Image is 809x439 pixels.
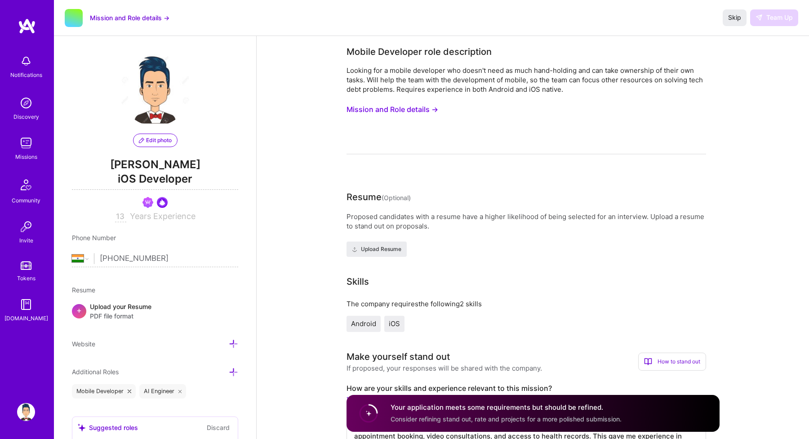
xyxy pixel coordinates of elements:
div: Suggested roles [78,423,138,432]
div: Resume [347,190,411,205]
img: Community [15,174,37,196]
i: icon Close [178,390,182,393]
span: Upload Resume [352,245,401,253]
img: logo [18,18,36,34]
div: Community [12,196,40,205]
div: Missions [15,152,37,161]
img: guide book [17,296,35,314]
i: icon PencilPurple [139,138,144,143]
img: discovery [17,94,35,112]
div: Make yourself stand out [347,350,450,363]
button: Mission and Role details → [90,13,169,22]
img: User Avatar [17,403,35,421]
button: Upload Resume [347,242,407,257]
input: XX [115,211,126,222]
div: +Upload your ResumePDF file format [72,302,238,321]
span: [PERSON_NAME] [72,158,238,171]
button: Edit photo [133,134,178,147]
div: Mobile Developer [72,384,136,399]
button: Mission and Role details → [347,101,438,118]
a: User Avatar [15,403,37,421]
input: +1 (000) 000-0000 [100,246,238,272]
div: AI Engineer [139,384,187,399]
span: + [76,305,82,315]
button: Skip [723,9,747,26]
img: bell [17,52,35,70]
button: Discard [204,422,232,433]
img: Power user [157,197,168,208]
div: Proposed candidates with a resume have a higher likelihood of being selected for an interview. Up... [347,212,706,231]
div: [DOMAIN_NAME] [4,314,48,323]
i: icon BookOpen [644,358,652,366]
span: Resume [72,286,95,294]
img: teamwork [17,134,35,152]
span: Additional Roles [72,368,119,376]
div: Upload your Resume [90,302,151,321]
span: Edit photo [139,136,172,144]
label: How are your skills and experience relevant to this mission? [347,384,706,393]
img: Invite [17,218,35,236]
div: Tokens [17,273,36,283]
div: Mobile Developer role description [347,45,492,58]
span: iOS Developer [72,171,238,190]
span: Android [351,319,376,328]
span: Years Experience [130,211,196,221]
div: Looking for a mobile developer who doesn't need as much hand-holding and can take ownership of th... [347,66,706,94]
img: Been on Mission [142,197,153,208]
i: icon Close [128,390,131,393]
span: (Optional) [382,194,411,202]
div: If proposed, your responses will be shared with the company. [347,363,542,373]
i: icon SuggestedTeams [78,424,85,431]
span: Skip [728,13,741,22]
div: Skills [347,275,369,288]
span: Phone Number [72,234,116,242]
div: How to stand out [638,353,706,371]
span: PDF file format [90,311,151,321]
img: User Avatar [119,54,191,126]
div: Invite [19,236,33,245]
div: The company requires the following 2 skills [347,299,706,309]
div: Discovery [13,112,39,121]
h4: Your application meets some requirements but should be refined. [391,403,622,412]
span: Website [72,340,95,348]
span: Consider refining stand out, rate and projects for a more polished submission. [391,415,622,423]
img: tokens [21,261,31,270]
span: iOS [389,319,400,328]
div: Notifications [10,70,42,80]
